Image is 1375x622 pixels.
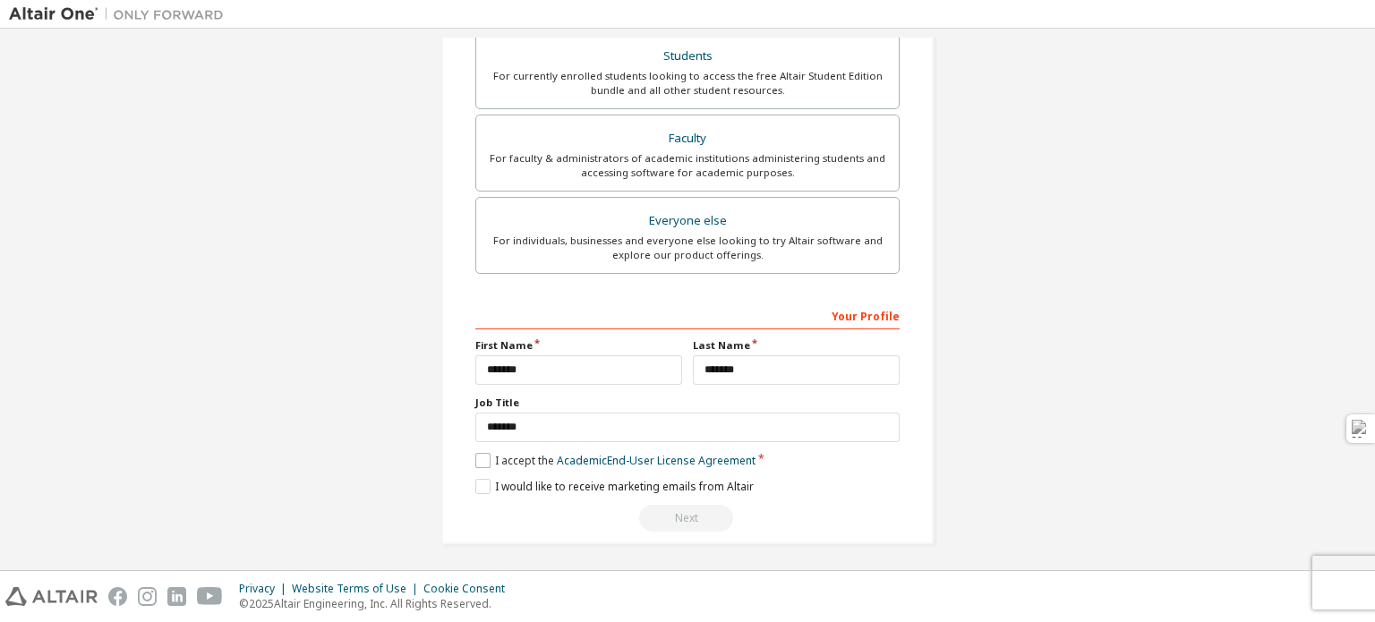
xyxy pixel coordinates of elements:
[197,587,223,606] img: youtube.svg
[292,582,423,596] div: Website Terms of Use
[475,301,900,329] div: Your Profile
[239,596,516,611] p: © 2025 Altair Engineering, Inc. All Rights Reserved.
[108,587,127,606] img: facebook.svg
[475,505,900,532] div: Read and acccept EULA to continue
[487,126,888,151] div: Faculty
[9,5,233,23] img: Altair One
[138,587,157,606] img: instagram.svg
[487,209,888,234] div: Everyone else
[5,587,98,606] img: altair_logo.svg
[167,587,186,606] img: linkedin.svg
[487,44,888,69] div: Students
[475,479,754,494] label: I would like to receive marketing emails from Altair
[239,582,292,596] div: Privacy
[557,453,756,468] a: Academic End-User License Agreement
[487,69,888,98] div: For currently enrolled students looking to access the free Altair Student Edition bundle and all ...
[423,582,516,596] div: Cookie Consent
[475,338,682,353] label: First Name
[475,453,756,468] label: I accept the
[487,151,888,180] div: For faculty & administrators of academic institutions administering students and accessing softwa...
[693,338,900,353] label: Last Name
[487,234,888,262] div: For individuals, businesses and everyone else looking to try Altair software and explore our prod...
[475,396,900,410] label: Job Title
